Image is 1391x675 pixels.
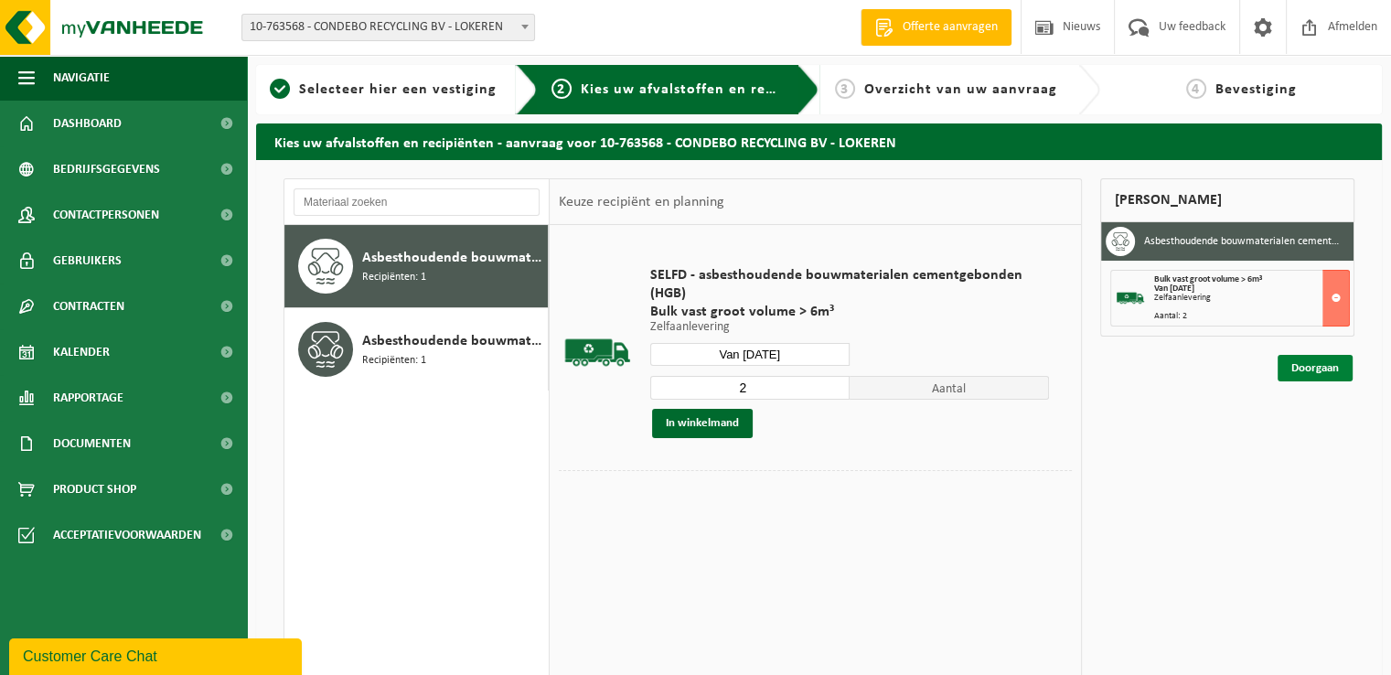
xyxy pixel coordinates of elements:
[53,329,110,375] span: Kalender
[53,55,110,101] span: Navigatie
[294,188,540,216] input: Materiaal zoeken
[241,14,535,41] span: 10-763568 - CONDEBO RECYCLING BV - LOKEREN
[1154,284,1194,294] strong: Van [DATE]
[53,238,122,284] span: Gebruikers
[242,15,534,40] span: 10-763568 - CONDEBO RECYCLING BV - LOKEREN
[9,635,305,675] iframe: chat widget
[53,192,159,238] span: Contactpersonen
[864,82,1057,97] span: Overzicht van uw aanvraag
[299,82,497,97] span: Selecteer hier een vestiging
[1154,312,1349,321] div: Aantal: 2
[53,146,160,192] span: Bedrijfsgegevens
[53,421,131,466] span: Documenten
[861,9,1011,46] a: Offerte aanvragen
[650,303,1050,321] span: Bulk vast groot volume > 6m³
[270,79,290,99] span: 1
[1215,82,1297,97] span: Bevestiging
[1100,178,1354,222] div: [PERSON_NAME]
[53,512,201,558] span: Acceptatievoorwaarden
[284,225,549,308] button: Asbesthoudende bouwmaterialen cementgebonden (hechtgebonden) Recipiënten: 1
[362,247,543,269] span: Asbesthoudende bouwmaterialen cementgebonden (hechtgebonden)
[835,79,855,99] span: 3
[1154,274,1262,284] span: Bulk vast groot volume > 6m³
[650,321,1050,334] p: Zelfaanlevering
[1278,355,1353,381] a: Doorgaan
[550,179,733,225] div: Keuze recipiënt en planning
[362,330,543,352] span: Asbesthoudende bouwmaterialen cementgebonden met isolatie(hechtgebonden)
[1186,79,1206,99] span: 4
[652,409,753,438] button: In winkelmand
[650,266,1050,303] span: SELFD - asbesthoudende bouwmaterialen cementgebonden (HGB)
[53,284,124,329] span: Contracten
[1144,227,1340,256] h3: Asbesthoudende bouwmaterialen cementgebonden (hechtgebonden)
[1154,294,1349,303] div: Zelfaanlevering
[551,79,572,99] span: 2
[898,18,1002,37] span: Offerte aanvragen
[256,123,1382,159] h2: Kies uw afvalstoffen en recipiënten - aanvraag voor 10-763568 - CONDEBO RECYCLING BV - LOKEREN
[362,269,426,286] span: Recipiënten: 1
[581,82,832,97] span: Kies uw afvalstoffen en recipiënten
[53,375,123,421] span: Rapportage
[650,343,850,366] input: Selecteer datum
[284,308,549,391] button: Asbesthoudende bouwmaterialen cementgebonden met isolatie(hechtgebonden) Recipiënten: 1
[850,376,1049,400] span: Aantal
[265,79,501,101] a: 1Selecteer hier een vestiging
[53,466,136,512] span: Product Shop
[53,101,122,146] span: Dashboard
[362,352,426,370] span: Recipiënten: 1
